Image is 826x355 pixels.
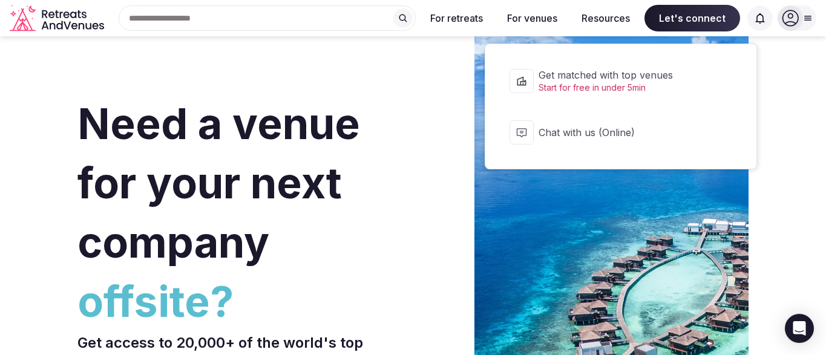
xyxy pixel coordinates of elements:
[497,108,744,157] button: Chat with us (Online)
[539,68,719,82] span: Get matched with top venues
[497,5,567,31] button: For venues
[539,126,719,139] span: Chat with us (Online)
[572,5,640,31] button: Resources
[785,314,814,343] div: Open Intercom Messenger
[644,5,740,31] span: Let's connect
[10,5,107,32] a: Visit the homepage
[10,5,107,32] svg: Retreats and Venues company logo
[77,98,360,268] span: Need a venue for your next company
[497,56,744,106] a: Get matched with top venuesStart for free in under 5min
[77,272,408,331] span: offsite?
[539,82,719,94] span: Start for free in under 5min
[421,5,493,31] button: For retreats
